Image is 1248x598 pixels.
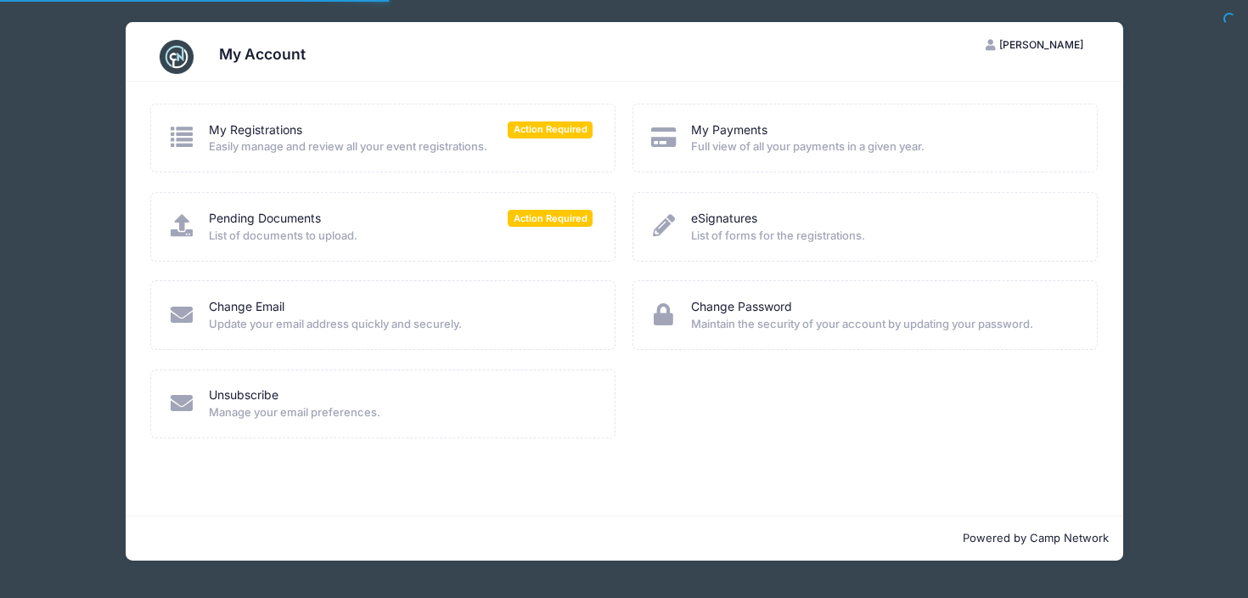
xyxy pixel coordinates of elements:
[209,121,302,139] a: My Registrations
[999,38,1083,51] span: [PERSON_NAME]
[139,530,1110,547] p: Powered by Camp Network
[160,40,194,74] img: CampNetwork
[219,45,306,63] h3: My Account
[971,31,1099,59] button: [PERSON_NAME]
[209,228,593,245] span: List of documents to upload.
[209,210,321,228] a: Pending Documents
[209,138,593,155] span: Easily manage and review all your event registrations.
[209,404,593,421] span: Manage your email preferences.
[508,121,593,138] span: Action Required
[691,210,757,228] a: eSignatures
[508,210,593,226] span: Action Required
[691,316,1075,333] span: Maintain the security of your account by updating your password.
[209,386,278,404] a: Unsubscribe
[209,298,284,316] a: Change Email
[691,228,1075,245] span: List of forms for the registrations.
[209,316,593,333] span: Update your email address quickly and securely.
[691,298,792,316] a: Change Password
[691,138,1075,155] span: Full view of all your payments in a given year.
[691,121,767,139] a: My Payments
